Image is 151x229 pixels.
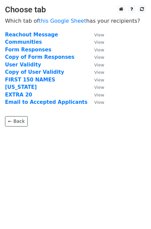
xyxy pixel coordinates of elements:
a: View [88,62,104,68]
a: Copy of Form Responses [5,54,74,60]
small: View [94,70,104,75]
small: View [94,92,104,97]
small: View [94,40,104,45]
a: this Google Sheet [39,18,86,24]
small: View [94,100,104,105]
a: ← Back [5,116,28,127]
small: View [94,77,104,82]
a: Email to Accepted Applicants [5,99,88,105]
a: FIRST 150 NAMES [5,77,55,83]
a: View [88,92,104,98]
a: Copy of User Validity [5,69,64,75]
a: View [88,99,104,105]
a: View [88,47,104,53]
small: View [94,47,104,52]
small: View [94,62,104,67]
small: View [94,55,104,60]
a: View [88,77,104,83]
a: Reachout Message [5,32,58,38]
p: Which tab of has your recipients? [5,17,146,24]
a: User Validity [5,62,41,68]
small: View [94,32,104,37]
a: [US_STATE] [5,84,37,90]
a: View [88,39,104,45]
a: View [88,84,104,90]
a: EXTRA 20 [5,92,32,98]
a: View [88,54,104,60]
a: Communities [5,39,42,45]
a: View [88,32,104,38]
h3: Choose tab [5,5,146,15]
a: Form Responses [5,47,51,53]
a: View [88,69,104,75]
small: View [94,85,104,90]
